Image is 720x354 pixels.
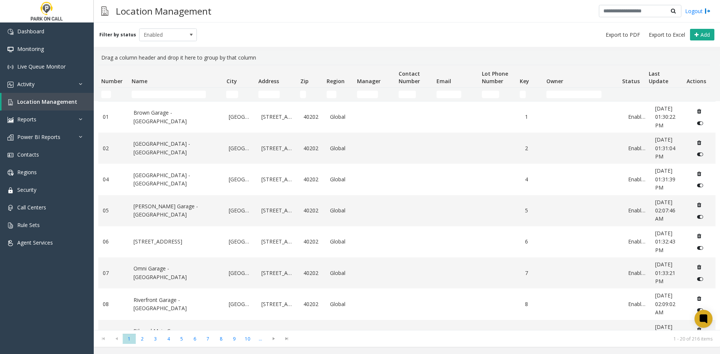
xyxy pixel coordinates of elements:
a: 8th and Main Garage - [GEOGRAPHIC_DATA] [133,327,220,344]
span: Page 1 [123,334,136,344]
span: Address [258,78,279,85]
span: Page 8 [214,334,228,344]
a: Global [330,113,352,121]
a: 01 [103,113,124,121]
a: 40202 [303,206,321,215]
a: Enabled [628,237,646,246]
span: Name [132,78,147,85]
span: Page 10 [241,334,254,344]
button: Disable [693,179,707,191]
td: City Filter [223,88,255,101]
button: Disable [693,117,707,129]
span: Email [436,78,451,85]
span: Power BI Reports [17,133,60,140]
button: Add [690,29,714,41]
span: Last Update [649,70,668,85]
span: Go to the next page [267,333,280,344]
span: Page 7 [201,334,214,344]
button: Disable [693,148,707,160]
a: Omni Garage - [GEOGRAPHIC_DATA] [133,264,220,281]
span: Agent Services [17,239,53,246]
label: Filter by status [99,31,136,38]
span: Zip [300,78,309,85]
td: Key Filter [517,88,543,101]
a: Global [330,300,352,308]
a: [GEOGRAPHIC_DATA] [229,269,252,277]
img: 'icon' [7,240,13,246]
a: 1 [525,113,543,121]
kendo-pager-info: 1 - 20 of 216 items [298,336,712,342]
td: Actions Filter [683,88,710,101]
a: Enabled [628,206,646,215]
a: [DATE] 02:07:46 AM [655,198,684,223]
td: Status Filter [619,88,646,101]
button: Delete [693,324,705,336]
input: Owner Filter [546,91,602,98]
button: Disable [693,273,707,285]
a: 08 [103,300,124,308]
a: [STREET_ADDRESS] [261,300,294,308]
span: [DATE] 01:33:21 PM [655,261,675,285]
button: Delete [693,199,705,211]
a: [STREET_ADDRESS] [133,237,220,246]
span: [DATE] 01:33:05 PM [655,323,675,347]
span: Regions [17,169,37,176]
button: Disable [693,211,707,223]
input: Key Filter [520,91,526,98]
a: [STREET_ADDRESS] [261,144,294,152]
div: Data table [94,65,720,330]
span: Live Queue Monitor [17,63,66,70]
img: 'icon' [7,205,13,211]
span: City [226,78,237,85]
a: Global [330,144,352,152]
a: 40202 [303,175,321,184]
img: 'icon' [7,82,13,88]
a: 07 [103,269,124,277]
td: Email Filter [433,88,479,101]
a: [GEOGRAPHIC_DATA] [229,206,252,215]
a: 40202 [303,269,321,277]
a: 05 [103,206,124,215]
a: Location Management [1,93,94,111]
a: [STREET_ADDRESS] [261,175,294,184]
a: [DATE] 02:09:02 AM [655,291,684,317]
span: Number [101,78,123,85]
a: Global [330,175,352,184]
a: 40202 [303,144,321,152]
a: [GEOGRAPHIC_DATA] [229,300,252,308]
a: 7 [525,269,543,277]
input: Region Filter [327,91,336,98]
span: Enabled [139,29,185,41]
a: 40202 [303,300,321,308]
a: [DATE] 01:30:22 PM [655,105,684,130]
input: Contact Number Filter [399,91,416,98]
button: Delete [693,136,705,148]
td: Address Filter [255,88,297,101]
span: Page 2 [136,334,149,344]
td: Contact Number Filter [396,88,433,101]
a: [GEOGRAPHIC_DATA] [229,144,252,152]
a: [GEOGRAPHIC_DATA] - [GEOGRAPHIC_DATA] [133,140,220,157]
a: [PERSON_NAME] Garage - [GEOGRAPHIC_DATA] [133,202,220,219]
span: Contact Number [399,70,420,85]
a: 8 [525,300,543,308]
a: [DATE] 01:32:43 PM [655,229,684,254]
span: Page 3 [149,334,162,344]
input: Lot Phone Number Filter [482,91,499,98]
button: Export to PDF [603,30,643,40]
a: 40202 [303,237,321,246]
td: Region Filter [324,88,354,101]
span: [DATE] 01:31:39 PM [655,167,675,191]
span: Rule Sets [17,221,40,229]
span: Contacts [17,151,39,158]
a: [STREET_ADDRESS] [261,237,294,246]
a: Enabled [628,113,646,121]
a: [GEOGRAPHIC_DATA] [229,237,252,246]
button: Disable [693,242,707,254]
img: pageIcon [101,2,108,20]
button: Delete [693,168,705,180]
a: Global [330,269,352,277]
button: Delete [693,261,705,273]
a: Global [330,206,352,215]
h3: Location Management [112,2,215,20]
